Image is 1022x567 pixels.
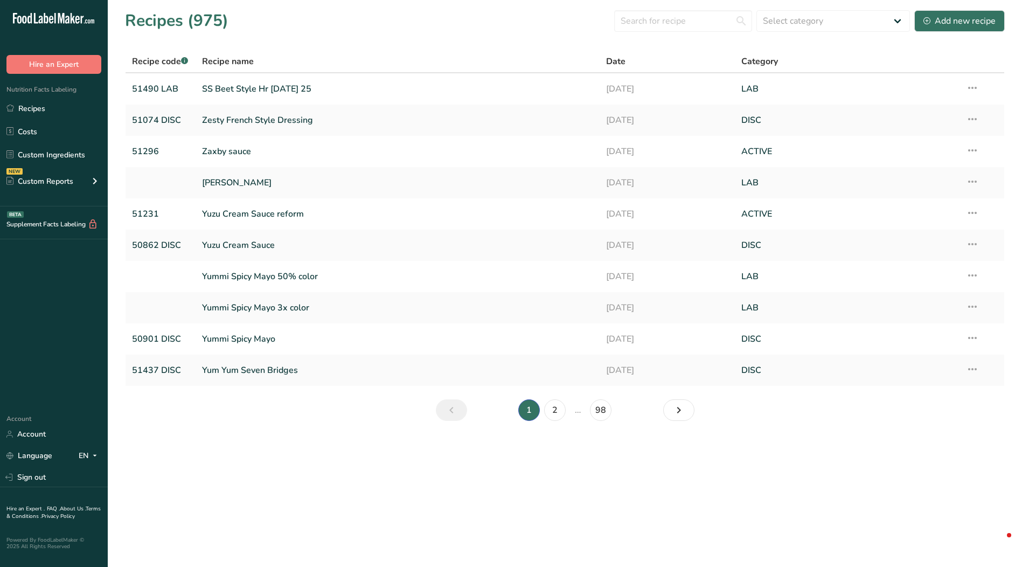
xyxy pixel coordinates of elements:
[741,234,953,257] a: DISC
[606,55,625,68] span: Date
[6,537,101,550] div: Powered By FoodLabelMaker © 2025 All Rights Reserved
[6,505,101,520] a: Terms & Conditions .
[614,10,752,32] input: Search for recipe
[741,55,778,68] span: Category
[741,359,953,382] a: DISC
[606,109,728,132] a: [DATE]
[741,171,953,194] a: LAB
[436,399,467,421] a: Previous page
[202,171,594,194] a: [PERSON_NAME]
[606,234,728,257] a: [DATE]
[6,176,73,187] div: Custom Reports
[741,296,953,319] a: LAB
[741,265,953,288] a: LAB
[7,211,24,218] div: BETA
[544,399,566,421] a: Page 2.
[132,234,189,257] a: 50862 DISC
[132,203,189,225] a: 51231
[132,328,189,350] a: 50901 DISC
[132,140,189,163] a: 51296
[202,78,594,100] a: SS Beet Style Hr [DATE] 25
[132,109,189,132] a: 51074 DISC
[202,296,594,319] a: Yummi Spicy Mayo 3x color
[606,328,728,350] a: [DATE]
[606,296,728,319] a: [DATE]
[202,140,594,163] a: Zaxby sauce
[606,203,728,225] a: [DATE]
[132,56,188,67] span: Recipe code
[914,10,1005,32] button: Add new recipe
[741,109,953,132] a: DISC
[6,55,101,74] button: Hire an Expert
[202,328,594,350] a: Yummi Spicy Mayo
[6,505,45,513] a: Hire an Expert .
[202,234,594,257] a: Yuzu Cream Sauce
[606,359,728,382] a: [DATE]
[741,328,953,350] a: DISC
[6,168,23,175] div: NEW
[79,450,101,462] div: EN
[132,359,189,382] a: 51437 DISC
[923,15,996,27] div: Add new recipe
[47,505,60,513] a: FAQ .
[202,265,594,288] a: Yummi Spicy Mayo 50% color
[202,55,254,68] span: Recipe name
[41,513,75,520] a: Privacy Policy
[606,78,728,100] a: [DATE]
[202,203,594,225] a: Yuzu Cream Sauce reform
[125,9,228,33] h1: Recipes (975)
[663,399,694,421] a: Next page
[60,505,86,513] a: About Us .
[590,399,611,421] a: Page 98.
[202,359,594,382] a: Yum Yum Seven Bridges
[132,78,189,100] a: 51490 LAB
[741,140,953,163] a: ACTIVE
[741,78,953,100] a: LAB
[606,171,728,194] a: [DATE]
[6,446,52,465] a: Language
[606,265,728,288] a: [DATE]
[741,203,953,225] a: ACTIVE
[985,530,1011,556] iframe: Intercom live chat
[202,109,594,132] a: Zesty French Style Dressing
[606,140,728,163] a: [DATE]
